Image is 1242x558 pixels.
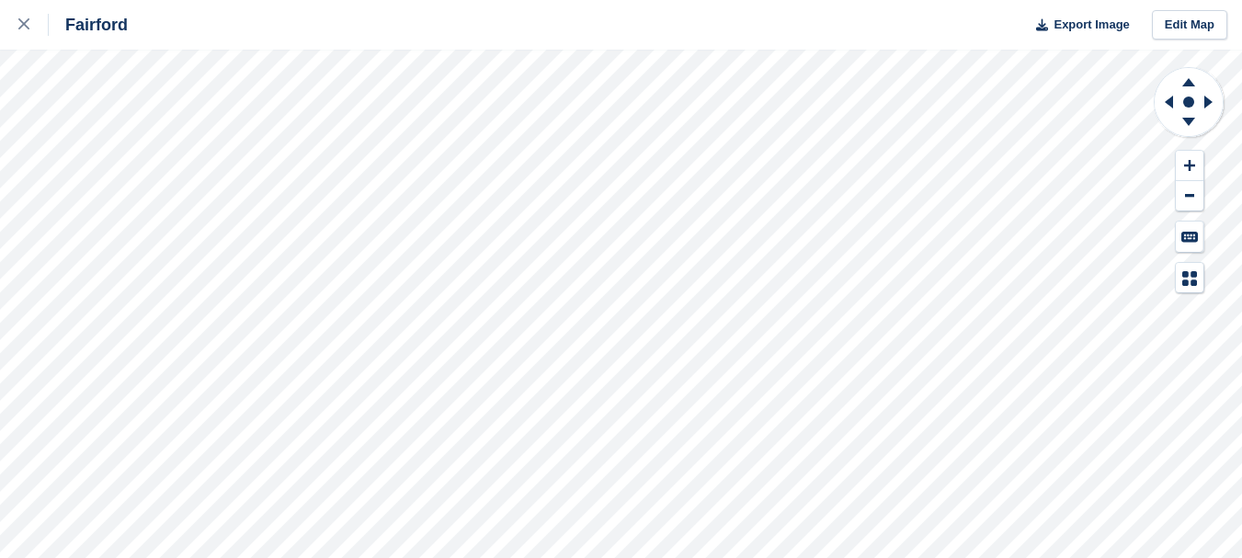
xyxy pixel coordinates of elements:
[49,14,128,36] div: Fairford
[1152,10,1227,40] a: Edit Map
[1176,181,1203,211] button: Zoom Out
[1176,151,1203,181] button: Zoom In
[1025,10,1130,40] button: Export Image
[1176,263,1203,293] button: Map Legend
[1176,222,1203,252] button: Keyboard Shortcuts
[1054,16,1129,34] span: Export Image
